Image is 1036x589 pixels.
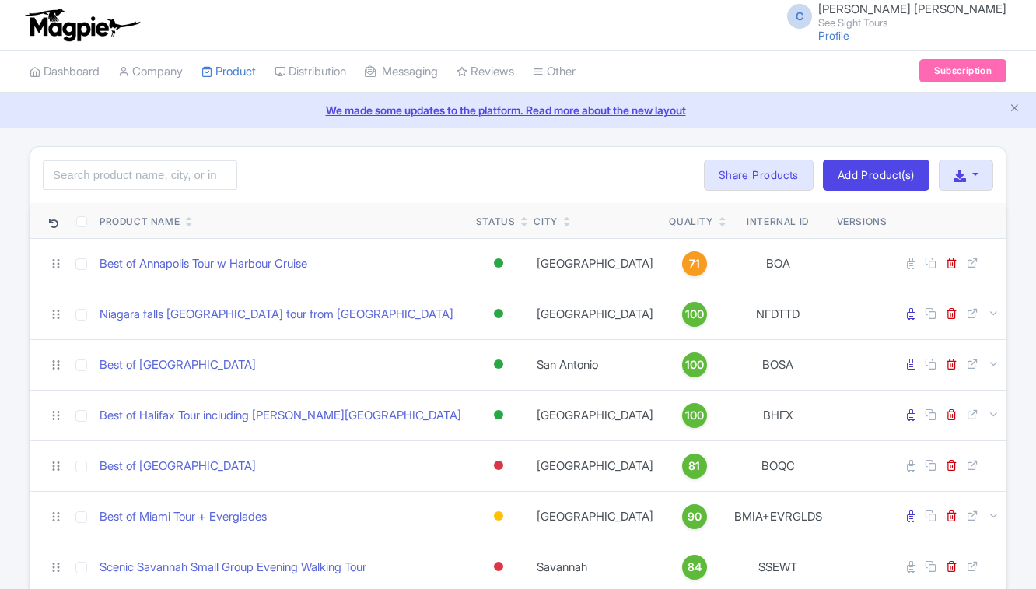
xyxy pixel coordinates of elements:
[100,407,461,425] a: Best of Halifax Tour including [PERSON_NAME][GEOGRAPHIC_DATA]
[527,289,663,339] td: [GEOGRAPHIC_DATA]
[100,255,307,273] a: Best of Annapolis Tour w Harbour Cruise
[831,203,894,239] th: Versions
[688,508,702,525] span: 90
[100,215,180,229] div: Product Name
[685,356,704,373] span: 100
[669,555,719,580] a: 84
[726,289,831,339] td: NFDTTD
[22,8,142,42] img: logo-ab69f6fb50320c5b225c76a69d11143b.png
[457,51,514,93] a: Reviews
[669,352,719,377] a: 100
[491,505,506,528] div: Building
[823,160,929,191] a: Add Product(s)
[527,390,663,440] td: [GEOGRAPHIC_DATA]
[491,454,506,477] div: Inactive
[818,29,849,42] a: Profile
[669,251,719,276] a: 71
[726,440,831,491] td: BOQC
[43,160,237,190] input: Search product name, city, or interal id
[527,491,663,542] td: [GEOGRAPHIC_DATA]
[669,454,719,479] a: 81
[818,18,1006,28] small: See Sight Tours
[688,559,702,576] span: 84
[726,238,831,289] td: BOA
[491,353,506,376] div: Active
[726,339,831,390] td: BOSA
[704,160,814,191] a: Share Products
[689,255,700,272] span: 71
[30,51,100,93] a: Dashboard
[669,403,719,428] a: 100
[669,302,719,327] a: 100
[365,51,438,93] a: Messaging
[534,215,557,229] div: City
[491,252,506,275] div: Active
[527,339,663,390] td: San Antonio
[100,559,366,577] a: Scenic Savannah Small Group Evening Walking Tour
[100,306,453,324] a: Niagara falls [GEOGRAPHIC_DATA] tour from [GEOGRAPHIC_DATA]
[275,51,346,93] a: Distribution
[726,390,831,440] td: BHFX
[726,491,831,542] td: BMIA+EVRGLDS
[1009,100,1020,118] button: Close announcement
[527,238,663,289] td: [GEOGRAPHIC_DATA]
[669,215,712,229] div: Quality
[685,407,704,424] span: 100
[778,3,1006,28] a: C [PERSON_NAME] [PERSON_NAME] See Sight Tours
[685,306,704,323] span: 100
[100,508,267,526] a: Best of Miami Tour + Everglades
[726,203,831,239] th: Internal ID
[118,51,183,93] a: Company
[100,458,256,475] a: Best of [GEOGRAPHIC_DATA]
[527,440,663,491] td: [GEOGRAPHIC_DATA]
[9,102,1027,118] a: We made some updates to the platform. Read more about the new layout
[201,51,256,93] a: Product
[787,4,812,29] span: C
[491,556,506,578] div: Inactive
[688,458,700,475] span: 81
[491,404,506,426] div: Active
[533,51,576,93] a: Other
[669,504,719,529] a: 90
[100,356,256,374] a: Best of [GEOGRAPHIC_DATA]
[818,2,1006,16] span: [PERSON_NAME] [PERSON_NAME]
[491,303,506,325] div: Active
[476,215,516,229] div: Status
[919,59,1006,82] a: Subscription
